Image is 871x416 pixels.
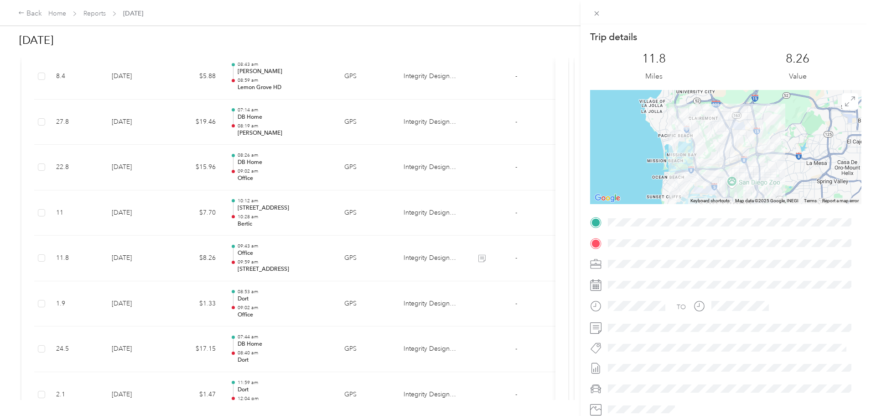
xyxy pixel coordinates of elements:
span: Map data ©2025 Google, INEGI [735,198,798,203]
a: Open this area in Google Maps (opens a new window) [592,192,622,204]
p: 8.26 [786,52,809,66]
a: Report a map error [822,198,859,203]
p: Value [789,71,807,82]
iframe: Everlance-gr Chat Button Frame [820,365,871,416]
a: Terms (opens in new tab) [804,198,817,203]
p: 11.8 [642,52,666,66]
p: Miles [645,71,663,82]
p: Trip details [590,31,637,43]
button: Keyboard shortcuts [690,198,730,204]
img: Google [592,192,622,204]
div: TO [677,302,686,312]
